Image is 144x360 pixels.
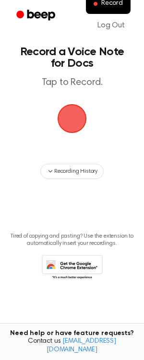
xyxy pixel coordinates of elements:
[58,104,86,133] img: Beep Logo
[40,164,104,179] button: Recording History
[88,14,134,37] a: Log Out
[54,167,97,176] span: Recording History
[17,46,127,69] h1: Record a Voice Note for Docs
[8,233,136,247] p: Tired of copying and pasting? Use the extension to automatically insert your recordings.
[47,338,116,353] a: [EMAIL_ADDRESS][DOMAIN_NAME]
[17,77,127,89] p: Tap to Record.
[10,6,64,25] a: Beep
[6,337,138,354] span: Contact us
